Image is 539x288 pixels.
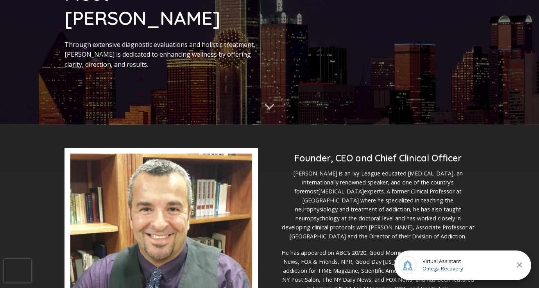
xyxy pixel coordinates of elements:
[255,97,285,117] button: Scroll for more
[319,188,364,195] a: [MEDICAL_DATA]
[281,152,475,164] h2: Founder, CEO and Chief Clinical Officer
[281,169,475,241] p: [PERSON_NAME] is an Ivy-League educated [MEDICAL_DATA], an internationally renowned speaker, and ...
[64,40,264,70] p: Through extensive diagnostic evaluations and holistic treatment, [PERSON_NAME] is dedicated to en...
